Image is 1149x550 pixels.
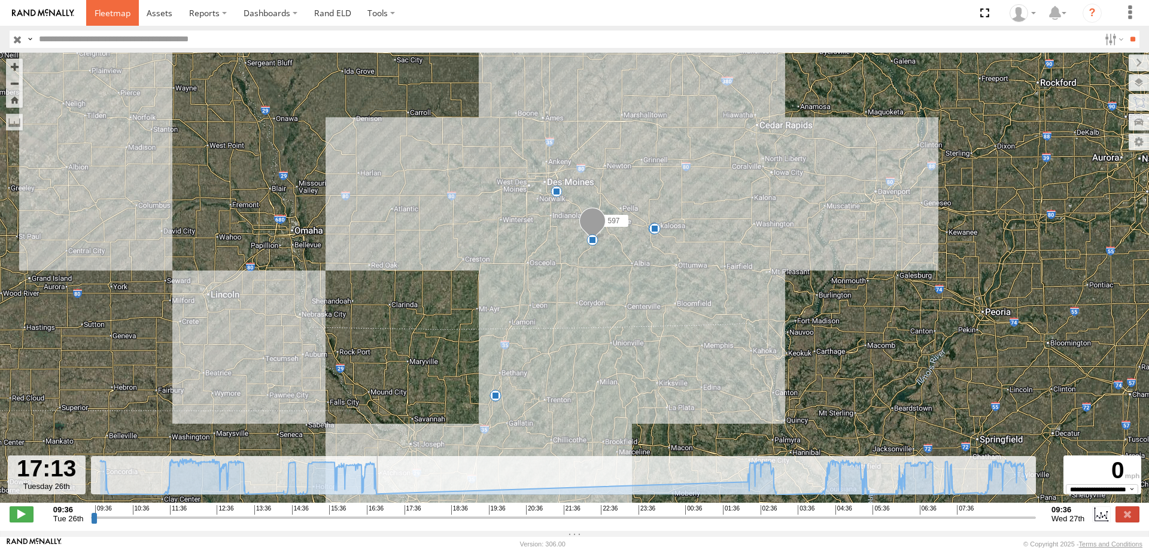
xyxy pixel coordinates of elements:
[95,505,112,515] span: 09:36
[6,114,23,130] label: Measure
[53,505,84,514] strong: 09:36
[170,505,187,515] span: 11:36
[526,505,543,515] span: 20:36
[873,505,889,515] span: 05:36
[329,505,346,515] span: 15:36
[551,186,563,197] div: 5
[639,505,655,515] span: 23:36
[608,217,620,225] span: 597
[489,505,506,515] span: 19:36
[1100,31,1126,48] label: Search Filter Options
[1129,133,1149,150] label: Map Settings
[367,505,384,515] span: 16:36
[254,505,271,515] span: 13:36
[53,514,84,523] span: Tue 26th Aug 2025
[10,506,34,522] label: Play/Stop
[1005,4,1040,22] div: Chase Tanke
[217,505,233,515] span: 12:36
[1115,506,1139,522] label: Close
[920,505,937,515] span: 06:36
[1051,505,1084,514] strong: 09:36
[685,505,702,515] span: 00:36
[835,505,852,515] span: 04:36
[292,505,309,515] span: 14:36
[6,59,23,75] button: Zoom in
[1023,540,1142,548] div: © Copyright 2025 -
[761,505,777,515] span: 02:36
[1065,457,1139,484] div: 0
[7,538,62,550] a: Visit our Website
[601,505,618,515] span: 22:36
[6,92,23,108] button: Zoom Home
[451,505,468,515] span: 18:36
[1051,514,1084,523] span: Wed 27th Aug 2025
[798,505,814,515] span: 03:36
[1079,540,1142,548] a: Terms and Conditions
[12,9,74,17] img: rand-logo.svg
[1083,4,1102,23] i: ?
[25,31,35,48] label: Search Query
[520,540,566,548] div: Version: 306.00
[6,75,23,92] button: Zoom out
[564,505,580,515] span: 21:36
[133,505,150,515] span: 10:36
[957,505,974,515] span: 07:36
[405,505,421,515] span: 17:36
[723,505,740,515] span: 01:36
